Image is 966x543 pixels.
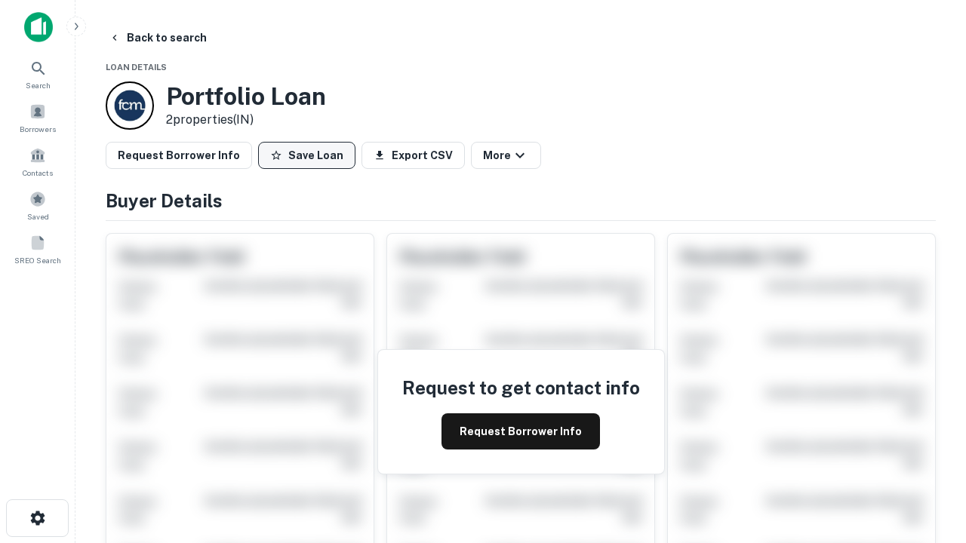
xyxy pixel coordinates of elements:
[441,413,600,449] button: Request Borrower Info
[106,142,252,169] button: Request Borrower Info
[166,82,326,111] h3: Portfolio Loan
[5,141,71,182] a: Contacts
[402,374,640,401] h4: Request to get contact info
[471,142,541,169] button: More
[24,12,53,42] img: capitalize-icon.png
[103,24,213,51] button: Back to search
[361,142,465,169] button: Export CSV
[106,187,936,214] h4: Buyer Details
[26,79,51,91] span: Search
[27,210,49,222] span: Saved
[5,185,71,225] a: Saved
[258,142,355,169] button: Save Loan
[20,123,56,135] span: Borrowers
[23,167,53,179] span: Contacts
[891,374,966,446] iframe: Chat Widget
[166,111,326,129] p: 2 properties (IN)
[5,54,71,94] a: Search
[5,97,71,138] a: Borrowers
[14,254,61,266] span: SREO Search
[5,229,71,269] a: SREO Search
[106,63,167,72] span: Loan Details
